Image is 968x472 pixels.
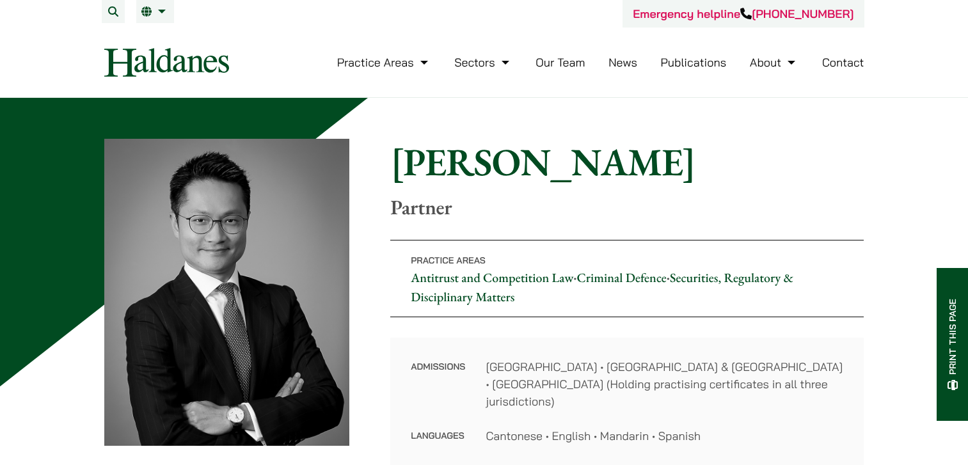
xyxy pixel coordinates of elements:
[454,55,512,70] a: Sectors
[411,269,573,286] a: Antitrust and Competition Law
[390,195,864,219] p: Partner
[337,55,431,70] a: Practice Areas
[411,427,465,444] dt: Languages
[633,6,853,21] a: Emergency helpline[PHONE_NUMBER]
[577,269,667,286] a: Criminal Defence
[411,269,793,305] a: Securities, Regulatory & Disciplinary Matters
[822,55,864,70] a: Contact
[661,55,727,70] a: Publications
[536,55,585,70] a: Our Team
[390,240,864,317] p: • •
[104,48,229,77] img: Logo of Haldanes
[486,358,843,410] dd: [GEOGRAPHIC_DATA] • [GEOGRAPHIC_DATA] & [GEOGRAPHIC_DATA] • [GEOGRAPHIC_DATA] (Holding practising...
[750,55,798,70] a: About
[411,255,486,266] span: Practice Areas
[390,139,864,185] h1: [PERSON_NAME]
[486,427,843,444] dd: Cantonese • English • Mandarin • Spanish
[141,6,169,17] a: EN
[411,358,465,427] dt: Admissions
[608,55,637,70] a: News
